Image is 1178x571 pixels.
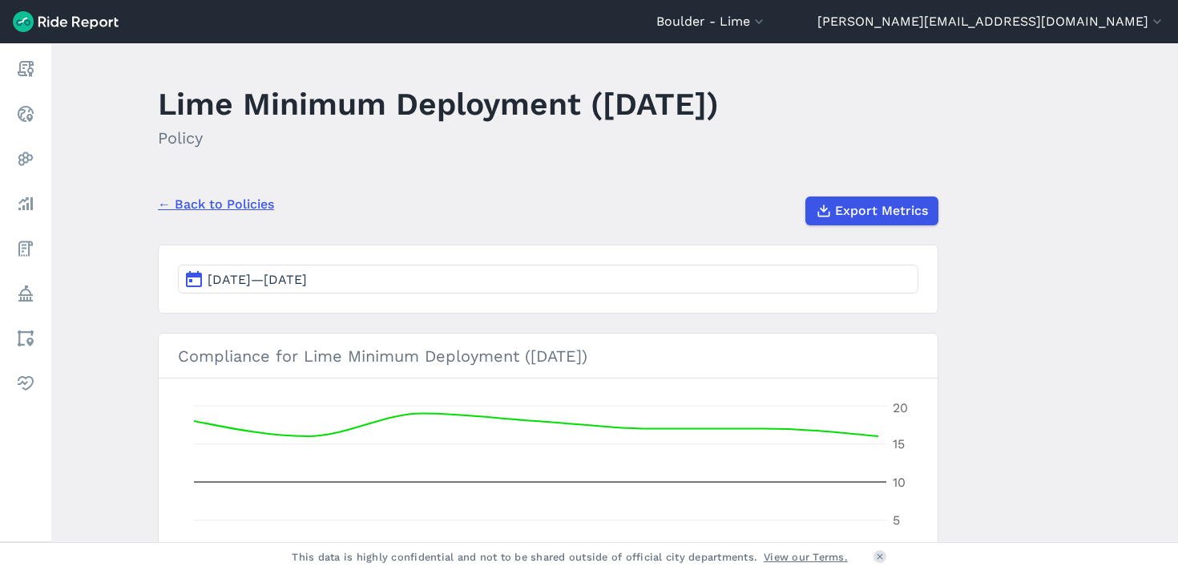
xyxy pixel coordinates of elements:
[208,272,307,287] span: [DATE]—[DATE]
[805,196,938,225] button: Export Metrics
[11,189,40,218] a: Analyze
[11,324,40,353] a: Areas
[893,436,905,452] tspan: 15
[764,549,848,565] a: View our Terms.
[656,12,767,31] button: Boulder - Lime
[13,11,119,32] img: Ride Report
[11,55,40,83] a: Report
[158,82,719,126] h1: Lime Minimum Deployment ([DATE])
[11,279,40,308] a: Policy
[11,234,40,263] a: Fees
[893,400,908,415] tspan: 20
[835,201,928,221] span: Export Metrics
[159,334,938,379] h3: Compliance for Lime Minimum Deployment ([DATE])
[11,369,40,398] a: Health
[158,126,719,150] h2: Policy
[11,144,40,173] a: Heatmaps
[817,12,1165,31] button: [PERSON_NAME][EMAIL_ADDRESS][DOMAIN_NAME]
[11,99,40,128] a: Realtime
[893,475,906,490] tspan: 10
[178,265,918,294] button: [DATE]—[DATE]
[158,195,274,214] a: ← Back to Policies
[893,512,900,528] tspan: 5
